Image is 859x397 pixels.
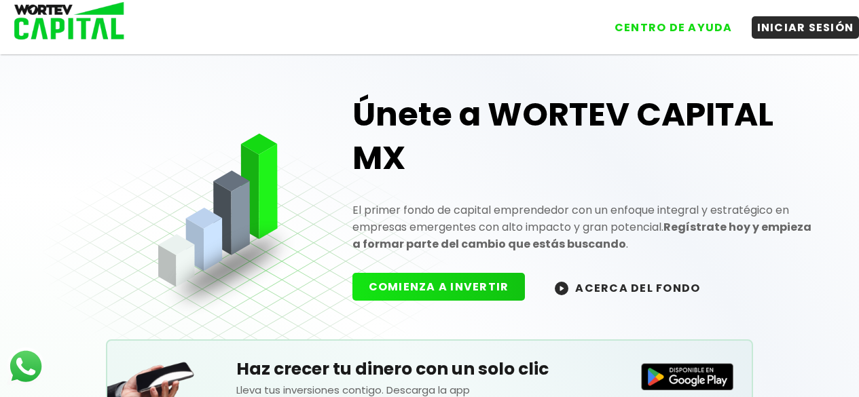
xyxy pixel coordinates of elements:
button: CENTRO DE AYUDA [609,16,738,39]
h5: Haz crecer tu dinero con un solo clic [236,356,623,382]
a: CENTRO DE AYUDA [596,6,738,39]
h1: Únete a WORTEV CAPITAL MX [352,93,816,180]
img: logos_whatsapp-icon.242b2217.svg [7,347,45,385]
img: wortev-capital-acerca-del-fondo [555,282,568,295]
a: COMIENZA A INVERTIR [352,279,539,295]
p: El primer fondo de capital emprendedor con un enfoque integral y estratégico en empresas emergent... [352,202,816,252]
button: ACERCA DEL FONDO [538,273,716,302]
strong: Regístrate hoy y empieza a formar parte del cambio que estás buscando [352,219,811,252]
img: Disponible en Google Play [641,363,733,390]
button: COMIENZA A INVERTIR [352,273,526,301]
